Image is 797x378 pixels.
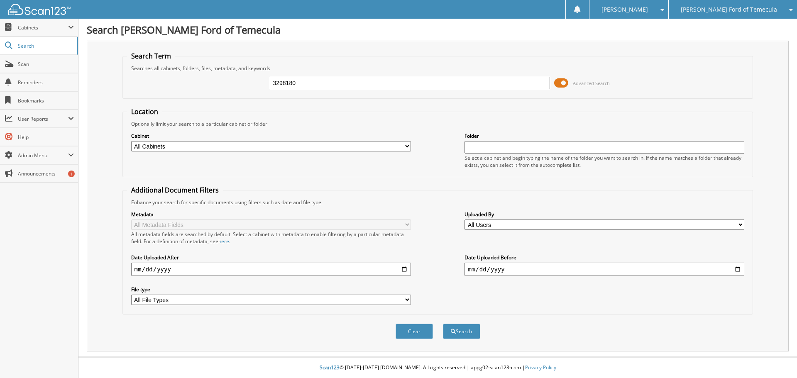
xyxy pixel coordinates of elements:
div: Searches all cabinets, folders, files, metadata, and keywords [127,65,749,72]
label: Uploaded By [465,211,744,218]
label: Folder [465,132,744,139]
div: Enhance your search for specific documents using filters such as date and file type. [127,199,749,206]
span: Announcements [18,170,74,177]
span: Scan123 [320,364,340,371]
label: Cabinet [131,132,411,139]
a: here [218,238,229,245]
span: [PERSON_NAME] Ford of Temecula [681,7,777,12]
div: Optionally limit your search to a particular cabinet or folder [127,120,749,127]
legend: Location [127,107,162,116]
button: Clear [396,324,433,339]
h1: Search [PERSON_NAME] Ford of Temecula [87,23,789,37]
span: Scan [18,61,74,68]
span: Reminders [18,79,74,86]
span: Advanced Search [573,80,610,86]
a: Privacy Policy [525,364,556,371]
input: start [131,263,411,276]
div: All metadata fields are searched by default. Select a cabinet with metadata to enable filtering b... [131,231,411,245]
span: [PERSON_NAME] [601,7,648,12]
span: Admin Menu [18,152,68,159]
img: scan123-logo-white.svg [8,4,71,15]
div: © [DATE]-[DATE] [DOMAIN_NAME]. All rights reserved | appg02-scan123-com | [78,358,797,378]
label: Metadata [131,211,411,218]
legend: Search Term [127,51,175,61]
span: Help [18,134,74,141]
div: Select a cabinet and begin typing the name of the folder you want to search in. If the name match... [465,154,744,168]
legend: Additional Document Filters [127,185,223,195]
span: Bookmarks [18,97,74,104]
span: User Reports [18,115,68,122]
button: Search [443,324,480,339]
label: Date Uploaded After [131,254,411,261]
div: 1 [68,171,75,177]
span: Cabinets [18,24,68,31]
span: Search [18,42,73,49]
label: File type [131,286,411,293]
input: end [465,263,744,276]
label: Date Uploaded Before [465,254,744,261]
